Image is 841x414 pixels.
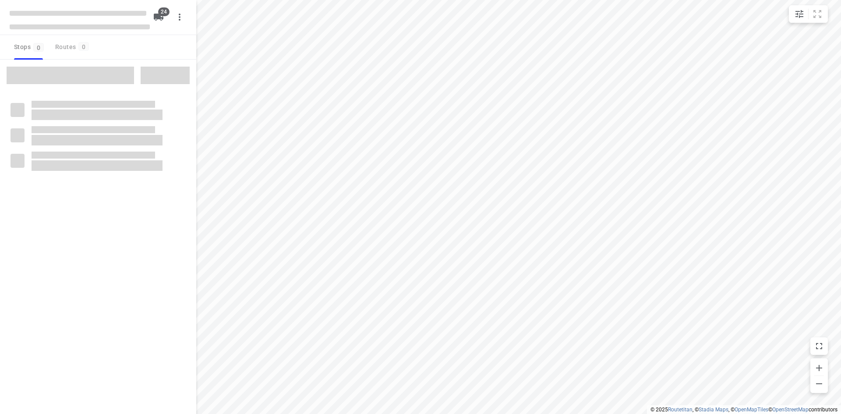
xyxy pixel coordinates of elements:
a: Stadia Maps [699,407,728,413]
a: OpenMapTiles [735,407,768,413]
div: small contained button group [789,5,828,23]
a: OpenStreetMap [772,407,809,413]
button: Map settings [791,5,808,23]
a: Routetitan [668,407,693,413]
li: © 2025 , © , © © contributors [650,407,837,413]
